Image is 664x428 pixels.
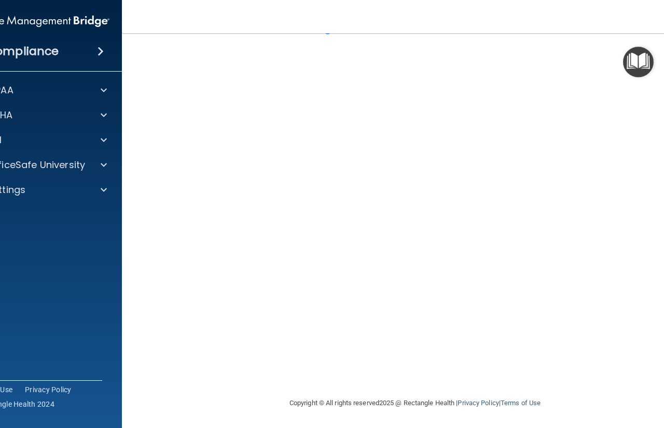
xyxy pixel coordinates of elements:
button: Open Resource Center [623,47,654,77]
div: Copyright © All rights reserved 2025 @ Rectangle Health | | [226,386,604,420]
a: Privacy Policy [458,399,499,407]
a: Terms of Use [501,399,541,407]
a: Privacy Policy [25,384,72,395]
